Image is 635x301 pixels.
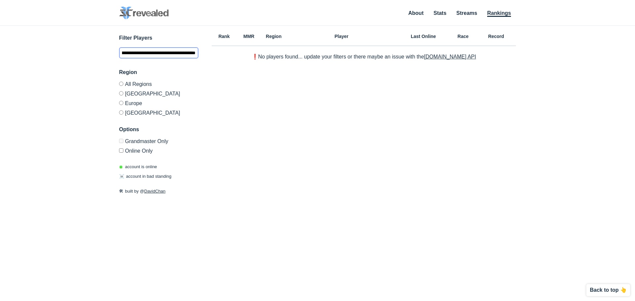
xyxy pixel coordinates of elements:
[119,108,198,116] label: [GEOGRAPHIC_DATA]
[286,34,397,39] h6: Player
[252,54,476,59] p: ❗️No players found... update your filters or there maybe an issue with the
[408,10,424,16] a: About
[119,173,171,180] p: account in bad standing
[212,34,236,39] h6: Rank
[236,34,261,39] h6: MMR
[119,82,198,89] label: All Regions
[450,34,476,39] h6: Race
[424,54,476,59] a: [DOMAIN_NAME] API
[119,34,198,42] h3: Filter Players
[476,34,516,39] h6: Record
[119,139,123,143] input: Grandmaster Only
[119,98,198,108] label: Europe
[119,146,198,154] label: Only show accounts currently laddering
[119,189,123,194] span: 🛠
[119,82,123,86] input: All Regions
[144,189,165,194] a: DavidChan
[119,7,169,19] img: SC2 Revealed
[487,10,511,17] a: Rankings
[119,174,124,179] span: ☠️
[261,34,286,39] h6: Region
[397,34,450,39] h6: Last Online
[119,101,123,105] input: Europe
[119,68,198,76] h3: Region
[434,10,446,16] a: Stats
[590,287,627,293] p: Back to top 👆
[119,164,123,169] span: ◉
[456,10,477,16] a: Streams
[119,89,198,98] label: [GEOGRAPHIC_DATA]
[119,148,123,153] input: Online Only
[119,126,198,133] h3: Options
[119,164,157,170] p: account is online
[119,139,198,146] label: Only Show accounts currently in Grandmaster
[119,91,123,95] input: [GEOGRAPHIC_DATA]
[119,110,123,115] input: [GEOGRAPHIC_DATA]
[119,188,198,195] p: built by @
